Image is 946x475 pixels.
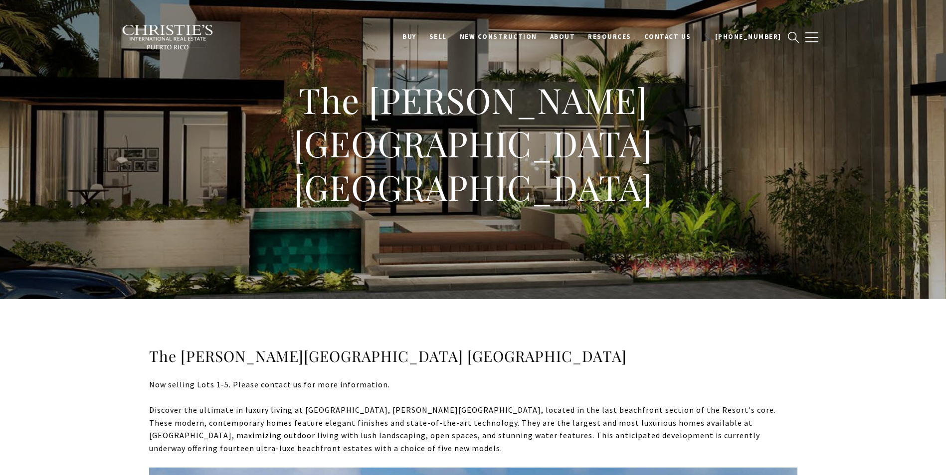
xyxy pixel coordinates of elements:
[149,347,797,366] h3: The [PERSON_NAME][GEOGRAPHIC_DATA] [GEOGRAPHIC_DATA]
[698,27,788,46] a: 📞 [PHONE_NUMBER]
[644,32,691,41] span: Contact Us
[460,32,537,41] span: New Construction
[149,404,797,455] div: Discover the ultimate in luxury living at [GEOGRAPHIC_DATA], [PERSON_NAME][GEOGRAPHIC_DATA], loca...
[544,27,582,46] a: About
[423,27,453,46] a: SELL
[122,24,214,50] img: Christie's International Real Estate black text logo
[396,27,423,46] a: BUY
[453,27,544,46] a: New Construction
[704,32,781,41] span: 📞 [PHONE_NUMBER]
[274,78,673,209] h1: The [PERSON_NAME][GEOGRAPHIC_DATA] [GEOGRAPHIC_DATA]
[149,378,797,404] div: Now selling Lots 1-5. Please contact us for more information.
[581,27,638,46] a: Resources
